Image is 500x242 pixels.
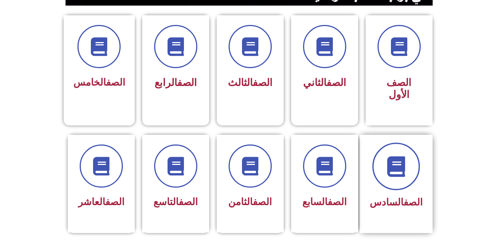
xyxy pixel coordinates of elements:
[228,196,272,207] span: الثامن
[179,196,198,207] a: الصف
[78,196,124,207] span: العاشر
[153,196,198,207] span: التاسع
[177,77,197,89] a: الصف
[155,77,197,89] span: الرابع
[106,77,125,88] a: الصف
[253,77,273,89] a: الصف
[105,196,124,207] a: الصف
[386,77,411,101] span: الصف الأول
[302,196,347,207] span: السابع
[404,197,423,208] a: الصف
[228,77,273,89] span: الثالث
[328,196,347,207] a: الصف
[327,77,346,89] a: الصف
[73,77,125,88] span: الخامس
[253,196,272,207] a: الصف
[303,77,346,89] span: الثاني
[370,197,423,208] span: السادس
